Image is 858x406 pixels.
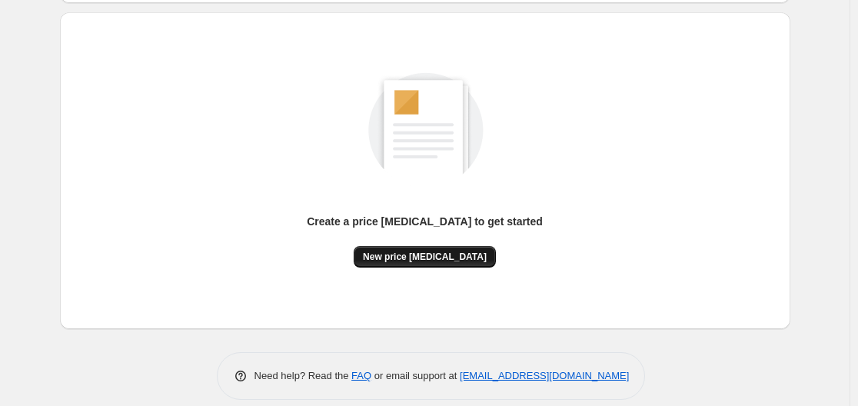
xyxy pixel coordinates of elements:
[354,246,496,268] button: New price [MEDICAL_DATA]
[351,370,371,381] a: FAQ
[363,251,487,263] span: New price [MEDICAL_DATA]
[307,214,543,229] p: Create a price [MEDICAL_DATA] to get started
[460,370,629,381] a: [EMAIL_ADDRESS][DOMAIN_NAME]
[371,370,460,381] span: or email support at
[254,370,352,381] span: Need help? Read the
